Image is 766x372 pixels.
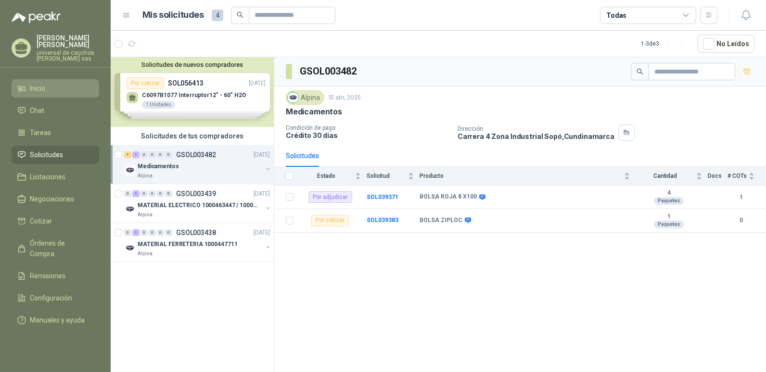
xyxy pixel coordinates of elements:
a: Solicitudes [12,146,99,164]
b: 1 [728,193,754,202]
span: Manuales y ayuda [30,315,85,325]
p: [DATE] [254,150,270,160]
p: Alpina [138,172,153,180]
p: [DATE] [254,189,270,198]
p: 15 abr, 2025 [328,93,361,102]
div: 0 [157,151,164,158]
th: Cantidad [636,167,708,186]
p: GSOL003482 [176,151,216,158]
div: 0 [165,229,172,236]
div: Solicitudes [286,150,319,161]
div: 1 [124,151,131,158]
div: 1 - 3 de 3 [641,36,690,51]
span: Inicio [30,83,45,94]
span: Solicitud [367,173,406,179]
b: 1 [636,213,702,221]
img: Company Logo [124,164,136,176]
th: Docs [708,167,728,186]
p: Crédito 30 días [286,131,450,139]
span: Tareas [30,127,51,138]
a: Configuración [12,289,99,307]
p: Alpina [138,250,153,258]
a: SOL039371 [367,194,398,200]
span: Negociaciones [30,194,74,204]
div: 1 [132,190,140,197]
div: Por adjudicar [308,191,352,203]
div: 0 [149,229,156,236]
span: Licitaciones [30,172,65,182]
div: Alpina [286,90,324,105]
span: Chat [30,105,44,116]
img: Company Logo [124,242,136,254]
p: GSOL003439 [176,190,216,197]
p: Condición de pago [286,124,450,131]
b: 0 [728,216,754,225]
div: 0 [149,151,156,158]
div: Todas [606,10,626,21]
b: 4 [636,189,702,197]
th: Estado [299,167,367,186]
a: Tareas [12,124,99,142]
b: BOLSA ZIPLOC [420,217,462,224]
span: Cotizar [30,216,52,226]
div: 1 [132,151,140,158]
p: Medicamentos [286,107,342,117]
p: GSOL003438 [176,229,216,236]
div: 0 [124,190,131,197]
span: Estado [299,173,353,179]
th: Solicitud [367,167,420,186]
div: 0 [165,151,172,158]
div: 0 [140,229,148,236]
span: Órdenes de Compra [30,238,90,259]
p: Dirección [458,125,614,132]
a: 1 1 0 0 0 0 GSOL003482[DATE] Company LogoMedicamentosAlpina [124,149,272,180]
p: Medicamentos [138,162,179,171]
b: BOLSA ROJA 8 X100 [420,193,477,201]
div: 0 [149,190,156,197]
span: Remisiones [30,271,65,281]
a: SOL039383 [367,217,398,223]
th: # COTs [728,167,766,186]
p: universal de cauchos [PERSON_NAME] sas [37,50,99,62]
div: Paquetes [654,197,684,205]
p: MATERIAL FERRETERIA 1000447711 [138,240,237,249]
p: Carrera 4 Zona Industrial Sopó , Cundinamarca [458,132,614,140]
div: 0 [124,229,131,236]
span: # COTs [728,173,747,179]
a: Manuales y ayuda [12,311,99,329]
a: Órdenes de Compra [12,234,99,263]
p: [DATE] [254,228,270,237]
div: 0 [140,190,148,197]
img: Company Logo [288,92,298,103]
a: Remisiones [12,267,99,285]
div: 0 [140,151,148,158]
button: Solicitudes de nuevos compradores [115,61,270,68]
a: Negociaciones [12,190,99,208]
span: search [637,68,643,75]
button: No Leídos [698,35,754,53]
p: Alpina [138,211,153,219]
a: Cotizar [12,212,99,230]
a: 0 1 0 0 0 0 GSOL003438[DATE] Company LogoMATERIAL FERRETERIA 1000447711Alpina [124,227,272,258]
img: Logo peakr [12,12,61,23]
a: Licitaciones [12,168,99,186]
p: [PERSON_NAME] [PERSON_NAME] [37,35,99,48]
p: MATERIAL ELECTRICO 1000463447 / 1000465800 [138,201,257,210]
span: Cantidad [636,173,694,179]
span: 4 [212,10,223,21]
span: Producto [420,173,622,179]
div: Paquetes [654,221,684,228]
span: Solicitudes [30,149,63,160]
div: 1 [132,229,140,236]
div: 0 [157,190,164,197]
div: 0 [165,190,172,197]
div: 0 [157,229,164,236]
span: Configuración [30,293,72,303]
div: Solicitudes de nuevos compradoresPor cotizarSOL056413[DATE] C6097B1077 Interruptor12" - 60" H2O1 ... [111,57,274,127]
div: Solicitudes de tus compradores [111,127,274,145]
img: Company Logo [124,203,136,215]
a: Chat [12,101,99,120]
div: Por cotizar [311,215,349,226]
